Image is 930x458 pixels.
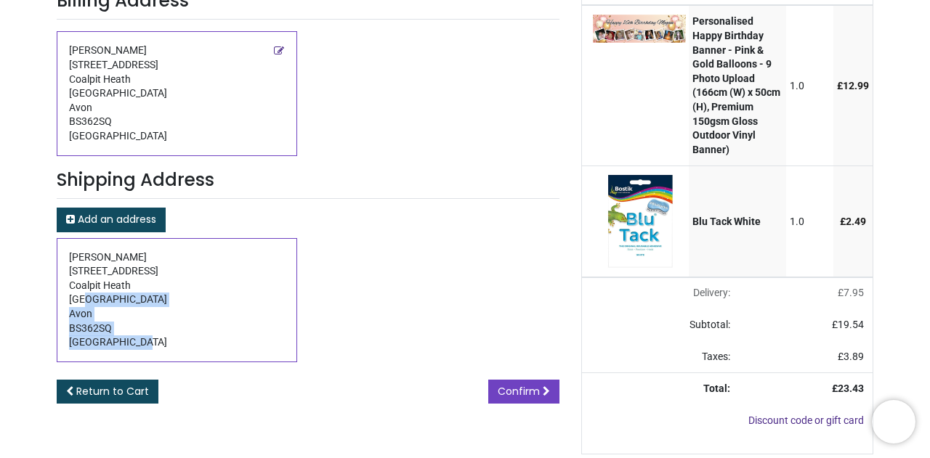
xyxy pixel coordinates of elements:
span: 2.49 [846,216,866,227]
span: 19.54 [838,319,864,330]
strong: Personalised Happy Birthday Banner - Pink & Gold Balloons - 9 Photo Upload (166cm (W) x 50cm (H),... [692,15,780,155]
span: Confirm [498,384,540,398]
a: Edit this address [273,44,285,60]
strong: £ [832,383,864,394]
a: Discount code or gift card [748,414,864,426]
div: 1.0 [790,215,830,229]
span: Return to Cart [76,384,149,398]
span: £ [840,216,866,227]
span: £ [832,319,864,330]
a: Return to Cart [57,380,158,404]
span: [PERSON_NAME] [69,44,147,56]
td: Taxes: [582,341,739,373]
td: Subtotal: [582,309,739,341]
span: [STREET_ADDRESS] Coalpit Heath [GEOGRAPHIC_DATA] Avon BS362SQ [GEOGRAPHIC_DATA] [69,264,285,350]
a: Confirm [488,380,559,404]
span: Add an address [78,212,156,226]
span: [PERSON_NAME] [69,251,147,263]
span: 3.89 [844,351,864,362]
iframe: Brevo live chat [872,400,915,443]
span: 7.95 [844,287,864,298]
strong: Total: [703,383,730,394]
span: 23.43 [838,383,864,394]
span: £ [838,351,864,362]
span: £ [837,80,869,91]
span: £ [838,287,864,298]
td: Delivery will be updated after choosing a new delivery method [582,277,739,309]
h3: Shipping Address [57,168,559,199]
span: [STREET_ADDRESS] Coalpit Heath [GEOGRAPHIC_DATA] Avon BS362SQ [GEOGRAPHIC_DATA] [69,58,273,144]
a: Add an address [57,208,166,232]
div: 1.0 [790,79,830,94]
span: 12.99 [843,80,869,91]
strong: Blu Tack White [692,216,761,227]
img: wRx1LYAAAAGSURBVAMA2mH3kWprRywAAAAASUVORK5CYII= [593,15,686,43]
img: [BLU-TACK-WHITE] Blu Tack White [593,175,686,268]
